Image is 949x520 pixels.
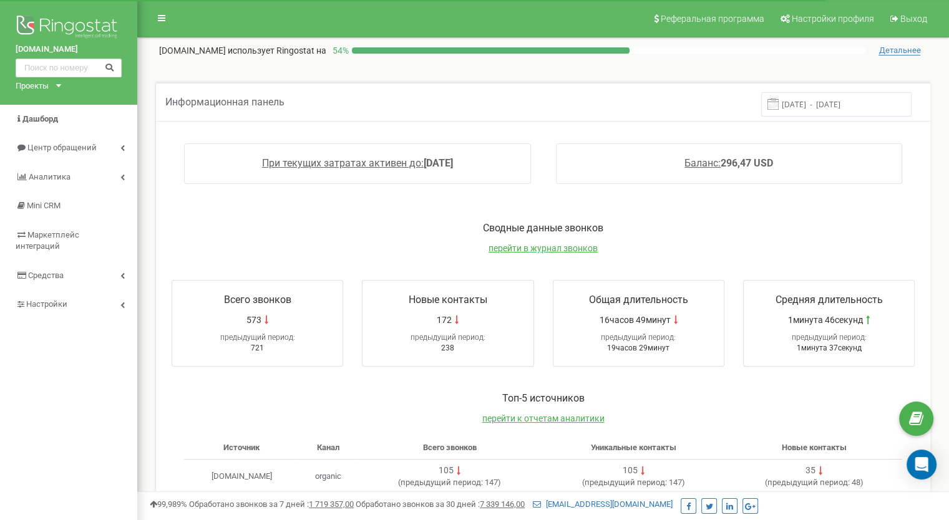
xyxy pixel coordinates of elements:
div: 105 [623,465,638,477]
span: предыдущий период: [220,333,295,342]
span: При текущих затратах активен до: [262,157,424,169]
span: Выход [900,14,927,24]
span: Обработано звонков за 7 дней : [189,499,354,509]
span: предыдущий период: [767,478,849,487]
td: organic [299,459,358,494]
div: Open Intercom Messenger [907,450,937,479]
span: Реферальная программа [661,14,764,24]
span: 19часов 29минут [607,344,669,352]
span: 1минута 37секунд [796,344,861,352]
span: Маркетплейс интеграций [16,230,79,251]
div: 35 [805,465,815,477]
span: Средства [28,271,64,280]
span: Канал [317,443,339,452]
span: Сводные данные звонков [483,222,603,234]
td: [DOMAIN_NAME] [184,459,299,494]
input: Поиск по номеру [16,59,122,77]
span: Настройки [26,299,67,309]
span: 238 [441,344,454,352]
span: 721 [251,344,264,352]
span: Средняя длительность [775,294,882,306]
a: перейти в журнал звонков [489,243,598,253]
span: использует Ringostat на [228,46,326,55]
span: предыдущий период: [585,478,667,487]
span: Детальнее [878,46,920,55]
span: Баланс: [684,157,721,169]
span: Аналитика [29,172,71,181]
span: 16часов 49минут [600,314,671,326]
u: 7 339 146,00 [480,499,525,509]
span: 99,989% [150,499,187,509]
a: При текущих затратах активен до:[DATE] [262,157,453,169]
span: предыдущий период: [411,333,485,342]
span: Дашборд [22,114,58,123]
span: предыдущий период: [791,333,866,342]
span: Источник [223,443,260,452]
span: Toп-5 источников [502,392,585,404]
span: Настройки профиля [792,14,874,24]
img: Ringostat logo [16,12,122,44]
span: Обработано звонков за 30 дней : [356,499,525,509]
span: Центр обращений [27,143,97,152]
span: Информационная панель [165,96,285,108]
span: Mini CRM [27,201,61,210]
span: ( 147 ) [398,478,501,487]
a: [EMAIL_ADDRESS][DOMAIN_NAME] [533,499,673,509]
span: ( 48 ) [764,478,863,487]
span: предыдущий период: [601,333,676,342]
span: Общая длительность [589,294,688,306]
span: Новые контакты [409,294,487,306]
span: Всего звонков [224,294,291,306]
u: 1 719 357,00 [309,499,354,509]
span: 172 [437,314,452,326]
a: Баланс:296,47 USD [684,157,773,169]
p: [DOMAIN_NAME] [159,44,326,57]
div: Проекты [16,80,49,92]
span: 1минута 46секунд [788,314,863,326]
span: Новые контакты [781,443,846,452]
span: Всего звонков [423,443,477,452]
span: предыдущий период: [401,478,483,487]
div: 105 [439,465,454,477]
span: ( 147 ) [582,478,685,487]
p: 54 % [326,44,352,57]
span: Уникальные контакты [591,443,676,452]
a: [DOMAIN_NAME] [16,44,122,55]
a: перейти к отчетам аналитики [482,413,605,423]
span: 573 [246,314,261,326]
